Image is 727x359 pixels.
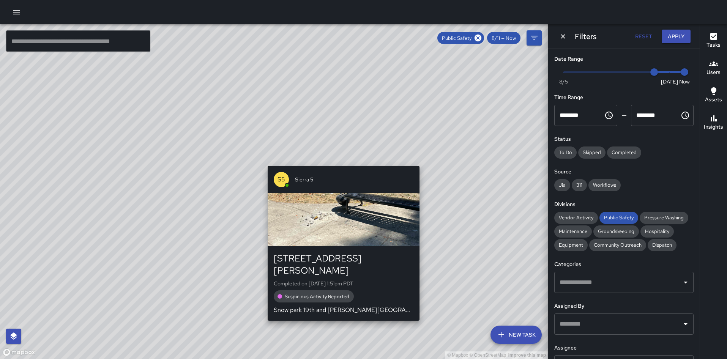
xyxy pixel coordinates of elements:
h6: Source [554,168,694,176]
div: [STREET_ADDRESS][PERSON_NAME] [274,252,413,277]
div: Hospitality [640,225,674,238]
span: Now [679,78,690,85]
span: Suspicious Activity Reported [280,293,354,300]
span: 311 [572,182,587,188]
h6: Filters [575,30,596,43]
div: To Do [554,146,577,159]
button: Filters [527,30,542,46]
span: Skipped [578,149,606,156]
span: Workflows [588,182,621,188]
h6: Time Range [554,93,694,102]
div: Completed [607,146,641,159]
div: Skipped [578,146,606,159]
button: Assets [700,82,727,109]
span: 8/11 — Now [487,35,520,41]
div: Public Safety [599,212,638,224]
p: Completed on [DATE] 1:51pm PDT [274,280,413,287]
span: Completed [607,149,641,156]
h6: Users [706,68,721,77]
h6: Insights [704,123,723,131]
div: Public Safety [437,32,484,44]
div: Jia [554,179,570,191]
div: Vendor Activity [554,212,598,224]
p: S5 [278,175,285,184]
span: 8/5 [559,78,568,85]
h6: Categories [554,260,694,269]
button: New Task [490,326,542,344]
h6: Assignee [554,344,694,352]
span: Dispatch [648,242,677,248]
button: Dismiss [557,31,569,42]
button: Open [680,319,691,329]
button: Insights [700,109,727,137]
span: Groundskeeping [593,228,639,235]
button: Users [700,55,727,82]
div: Maintenance [554,225,592,238]
span: Jia [554,182,570,188]
span: To Do [554,149,577,156]
span: Public Safety [437,35,476,41]
button: Choose time, selected time is 12:00 AM [601,108,617,123]
p: Snow park 19th and [PERSON_NAME][GEOGRAPHIC_DATA] [274,305,413,315]
div: Community Outreach [589,239,646,251]
span: Maintenance [554,228,592,235]
h6: Date Range [554,55,694,63]
button: Apply [662,30,691,44]
h6: Assets [705,96,722,104]
button: Open [680,277,691,288]
span: Hospitality [640,228,674,235]
button: Tasks [700,27,727,55]
div: Dispatch [648,239,677,251]
span: Equipment [554,242,588,248]
span: [DATE] [661,78,678,85]
h6: Status [554,135,694,143]
div: Groundskeeping [593,225,639,238]
span: Community Outreach [589,242,646,248]
span: Sierra 5 [295,176,413,183]
h6: Tasks [706,41,721,49]
button: Reset [631,30,656,44]
span: Vendor Activity [554,214,598,221]
div: Equipment [554,239,588,251]
button: S5Sierra 5[STREET_ADDRESS][PERSON_NAME]Completed on [DATE] 1:51pm PDTSuspicious Activity Reported... [268,166,419,321]
span: Pressure Washing [640,214,688,221]
h6: Divisions [554,200,694,209]
h6: Assigned By [554,302,694,310]
div: Pressure Washing [640,212,688,224]
button: Choose time, selected time is 11:59 PM [678,108,693,123]
span: Public Safety [599,214,638,221]
div: 311 [572,179,587,191]
div: Workflows [588,179,621,191]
